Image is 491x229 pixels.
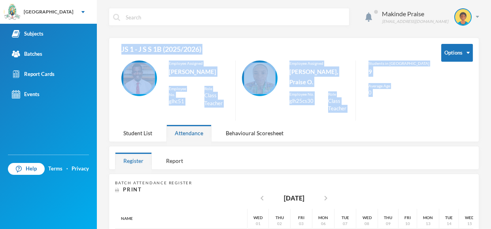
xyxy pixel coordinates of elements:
div: Wed [253,215,262,221]
div: Fri [298,215,304,221]
div: · [66,165,68,173]
div: Employee No. [169,86,193,98]
div: Mon [318,215,328,221]
div: [DATE] [283,193,304,203]
div: Average Age [368,83,429,89]
button: Options [441,44,473,62]
div: Fri [404,215,411,221]
div: [GEOGRAPHIC_DATA] [24,8,74,15]
div: Mon [423,215,433,221]
div: Employee Assigned [169,61,229,66]
div: Thu [276,215,284,221]
img: search [113,14,120,21]
div: Thu [384,215,392,221]
div: Employee Assigned [289,61,350,66]
a: Terms [48,165,62,173]
div: Wed [465,215,474,221]
div: Employee No. [289,91,317,97]
div: [PERSON_NAME], Praise O. [289,66,350,87]
div: 03 [299,221,304,227]
span: Batch Attendance Register [115,180,192,185]
div: glh25cs30 [289,97,317,105]
img: EMPLOYEE [123,62,155,94]
div: Tue [445,215,453,221]
div: Events [12,90,40,98]
div: Register [115,152,152,169]
a: Help [8,163,45,175]
div: 15 [467,221,472,227]
div: 06 [321,221,326,227]
div: Class Teacher [328,97,349,113]
div: JS 1 - J S S 1B (2025/2026) [115,44,429,61]
div: Subjects [12,30,43,38]
div: 10 [405,221,410,227]
i: chevron_right [321,193,330,203]
div: glhc51 [169,98,193,106]
div: 01 [256,221,261,227]
div: Students in [GEOGRAPHIC_DATA] [368,61,429,66]
div: Name [115,209,247,229]
div: Role [204,86,229,92]
div: Attendance [166,125,212,142]
div: 13 [426,221,431,227]
img: EMPLOYEE [244,62,276,94]
a: Privacy [72,165,89,173]
div: Role [328,91,349,97]
div: Report [158,152,191,169]
div: Report Cards [12,70,55,78]
img: STUDENT [455,9,471,25]
div: Batches [12,50,42,58]
div: 9 [368,66,429,77]
img: logo [4,4,20,20]
div: [EMAIL_ADDRESS][DOMAIN_NAME] [382,19,448,25]
div: 08 [364,221,369,227]
div: [PERSON_NAME] [169,66,229,77]
input: Search [125,8,345,26]
div: 14 [447,221,451,227]
div: Behavioural Scoresheet [217,125,292,142]
div: 0 [368,89,429,97]
div: 07 [343,221,347,227]
div: Wed [363,215,372,221]
div: 02 [277,221,282,227]
div: 09 [386,221,391,227]
i: chevron_left [257,193,267,203]
div: Student List [115,125,161,142]
div: Class Teacher [204,92,229,107]
div: Makinde Praise [382,9,448,19]
span: Print [123,186,142,193]
div: Tue [342,215,349,221]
